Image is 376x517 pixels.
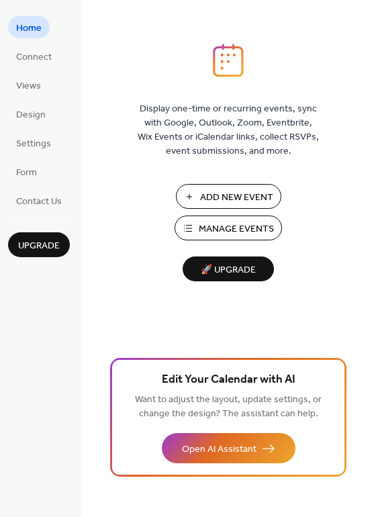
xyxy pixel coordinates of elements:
[8,132,59,154] a: Settings
[138,102,319,158] span: Display one-time or recurring events, sync with Google, Outlook, Zoom, Eventbrite, Wix Events or ...
[200,191,273,205] span: Add New Event
[8,74,49,96] a: Views
[191,261,266,279] span: 🚀 Upgrade
[8,160,45,183] a: Form
[8,103,54,125] a: Design
[8,232,70,257] button: Upgrade
[135,391,322,423] span: Want to adjust the layout, update settings, or change the design? The assistant can help.
[176,184,281,209] button: Add New Event
[199,222,274,236] span: Manage Events
[16,50,52,64] span: Connect
[16,195,62,209] span: Contact Us
[16,21,42,36] span: Home
[162,433,295,463] button: Open AI Assistant
[8,16,50,38] a: Home
[175,216,282,240] button: Manage Events
[16,166,37,180] span: Form
[183,256,274,281] button: 🚀 Upgrade
[213,44,244,77] img: logo_icon.svg
[16,79,41,93] span: Views
[16,108,46,122] span: Design
[18,239,60,253] span: Upgrade
[162,371,295,389] span: Edit Your Calendar with AI
[16,137,51,151] span: Settings
[8,45,60,67] a: Connect
[182,442,256,457] span: Open AI Assistant
[8,189,70,211] a: Contact Us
